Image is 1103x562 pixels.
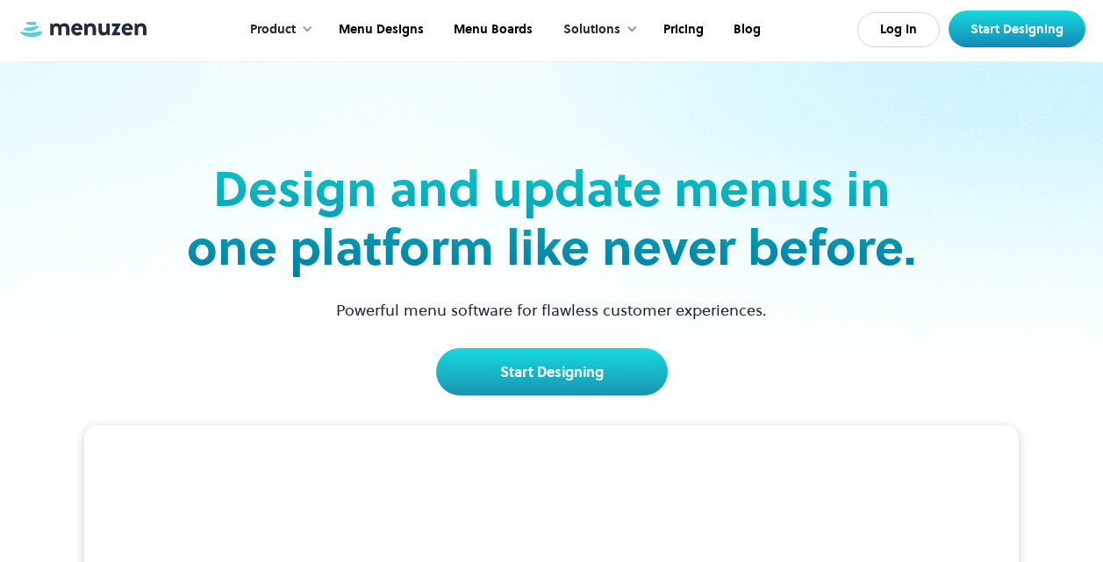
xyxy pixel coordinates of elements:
[546,3,647,57] div: Solutions
[717,3,774,57] a: Blog
[563,20,620,39] div: Solutions
[436,348,668,395] a: Start Designing
[857,12,940,47] a: Log In
[949,11,1085,47] a: Start Designing
[182,160,922,277] h2: Design and update menus in one platform like never before.
[250,20,296,39] div: Product
[437,3,546,57] a: Menu Boards
[322,3,437,57] a: Menu Designs
[233,3,322,57] div: Product
[647,3,717,57] a: Pricing
[314,298,789,322] p: Powerful menu software for flawless customer experiences.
